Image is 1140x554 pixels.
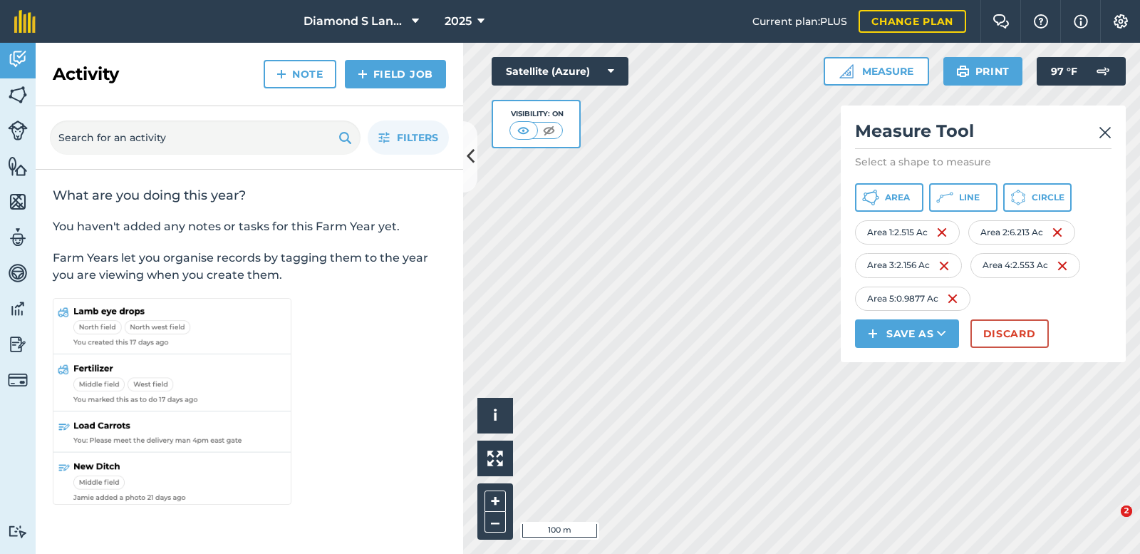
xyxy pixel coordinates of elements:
[1032,192,1064,203] span: Circle
[1057,257,1068,275] img: svg+xml;base64,PHN2ZyB4bWxucz0iaHR0cDovL3d3dy53My5vcmcvMjAwMC9zdmciIHdpZHRoPSIxNiIgaGVpZ2h0PSIyNC...
[929,183,997,212] button: Line
[397,130,438,145] span: Filters
[484,491,506,512] button: +
[943,57,1023,86] button: Print
[514,123,532,138] img: svg+xml;base64,PHN2ZyB4bWxucz0iaHR0cDovL3d3dy53My5vcmcvMjAwMC9zdmciIHdpZHRoPSI1MCIgaGVpZ2h0PSI0MC...
[264,60,336,88] a: Note
[8,84,28,106] img: svg+xml;base64,PHN2ZyB4bWxucz0iaHR0cDovL3d3dy53My5vcmcvMjAwMC9zdmciIHdpZHRoPSI1NiIgaGVpZ2h0PSI2MC...
[53,250,446,284] p: Farm Years let you organise records by tagging them to the year you are viewing when you create t...
[8,298,28,319] img: svg+xml;base64,PD94bWwgdmVyc2lvbj0iMS4wIiBlbmNvZGluZz0idXRmLTgiPz4KPCEtLSBHZW5lcmF0b3I6IEFkb2JlIE...
[509,108,564,120] div: Visibility: On
[855,120,1111,149] h2: Measure Tool
[1032,14,1050,29] img: A question mark icon
[855,253,962,277] div: Area 3 : 2.156 Ac
[868,325,878,342] img: svg+xml;base64,PHN2ZyB4bWxucz0iaHR0cDovL3d3dy53My5vcmcvMjAwMC9zdmciIHdpZHRoPSIxNCIgaGVpZ2h0PSIyNC...
[1121,506,1132,517] span: 2
[14,10,36,33] img: fieldmargin Logo
[855,220,960,245] div: Area 1 : 2.515 Ac
[970,319,1049,348] button: Discard
[855,155,1111,169] p: Select a shape to measure
[53,63,119,86] h2: Activity
[839,64,854,78] img: Ruler icon
[276,66,286,83] img: svg+xml;base64,PHN2ZyB4bWxucz0iaHR0cDovL3d3dy53My5vcmcvMjAwMC9zdmciIHdpZHRoPSIxNCIgaGVpZ2h0PSIyNC...
[493,406,497,424] span: i
[8,191,28,212] img: svg+xml;base64,PHN2ZyB4bWxucz0iaHR0cDovL3d3dy53My5vcmcvMjAwMC9zdmciIHdpZHRoPSI1NiIgaGVpZ2h0PSI2MC...
[1052,224,1063,241] img: svg+xml;base64,PHN2ZyB4bWxucz0iaHR0cDovL3d3dy53My5vcmcvMjAwMC9zdmciIHdpZHRoPSIxNiIgaGVpZ2h0PSIyNC...
[1089,57,1117,86] img: svg+xml;base64,PD94bWwgdmVyc2lvbj0iMS4wIiBlbmNvZGluZz0idXRmLTgiPz4KPCEtLSBHZW5lcmF0b3I6IEFkb2JlIE...
[855,319,959,348] button: Save as
[53,187,446,204] h2: What are you doing this year?
[1074,13,1088,30] img: svg+xml;base64,PHN2ZyB4bWxucz0iaHR0cDovL3d3dy53My5vcmcvMjAwMC9zdmciIHdpZHRoPSIxNyIgaGVpZ2h0PSIxNy...
[824,57,929,86] button: Measure
[8,155,28,177] img: svg+xml;base64,PHN2ZyB4bWxucz0iaHR0cDovL3d3dy53My5vcmcvMjAwMC9zdmciIHdpZHRoPSI1NiIgaGVpZ2h0PSI2MC...
[540,123,558,138] img: svg+xml;base64,PHN2ZyB4bWxucz0iaHR0cDovL3d3dy53My5vcmcvMjAwMC9zdmciIHdpZHRoPSI1MCIgaGVpZ2h0PSI0MC...
[492,57,628,86] button: Satellite (Azure)
[368,120,449,155] button: Filters
[970,253,1080,277] div: Area 4 : 2.553 Ac
[938,257,950,275] img: svg+xml;base64,PHN2ZyB4bWxucz0iaHR0cDovL3d3dy53My5vcmcvMjAwMC9zdmciIHdpZHRoPSIxNiIgaGVpZ2h0PSIyNC...
[8,525,28,538] img: svg+xml;base64,PD94bWwgdmVyc2lvbj0iMS4wIiBlbmNvZGluZz0idXRmLTgiPz4KPCEtLSBHZW5lcmF0b3I6IEFkb2JlIE...
[304,13,406,30] span: Diamond S Land and Cattle
[477,398,513,434] button: i
[855,183,923,212] button: Area
[885,192,910,203] span: Area
[8,227,28,248] img: svg+xml;base64,PD94bWwgdmVyc2lvbj0iMS4wIiBlbmNvZGluZz0idXRmLTgiPz4KPCEtLSBHZW5lcmF0b3I6IEFkb2JlIE...
[50,120,361,155] input: Search for an activity
[53,218,446,235] p: You haven't added any notes or tasks for this Farm Year yet.
[752,14,847,29] span: Current plan : PLUS
[8,334,28,355] img: svg+xml;base64,PD94bWwgdmVyc2lvbj0iMS4wIiBlbmNvZGluZz0idXRmLTgiPz4KPCEtLSBHZW5lcmF0b3I6IEFkb2JlIE...
[859,10,966,33] a: Change plan
[345,60,446,88] a: Field Job
[1099,124,1111,141] img: svg+xml;base64,PHN2ZyB4bWxucz0iaHR0cDovL3d3dy53My5vcmcvMjAwMC9zdmciIHdpZHRoPSIyMiIgaGVpZ2h0PSIzMC...
[338,129,352,146] img: svg+xml;base64,PHN2ZyB4bWxucz0iaHR0cDovL3d3dy53My5vcmcvMjAwMC9zdmciIHdpZHRoPSIxOSIgaGVpZ2h0PSIyNC...
[8,48,28,70] img: svg+xml;base64,PD94bWwgdmVyc2lvbj0iMS4wIiBlbmNvZGluZz0idXRmLTgiPz4KPCEtLSBHZW5lcmF0b3I6IEFkb2JlIE...
[1003,183,1072,212] button: Circle
[1051,57,1077,86] span: 97 ° F
[487,451,503,466] img: Four arrows, one pointing top left, one top right, one bottom right and the last bottom left
[959,192,980,203] span: Line
[8,370,28,390] img: svg+xml;base64,PD94bWwgdmVyc2lvbj0iMS4wIiBlbmNvZGluZz0idXRmLTgiPz4KPCEtLSBHZW5lcmF0b3I6IEFkb2JlIE...
[956,63,970,80] img: svg+xml;base64,PHN2ZyB4bWxucz0iaHR0cDovL3d3dy53My5vcmcvMjAwMC9zdmciIHdpZHRoPSIxOSIgaGVpZ2h0PSIyNC...
[993,14,1010,29] img: Two speech bubbles overlapping with the left bubble in the forefront
[8,120,28,140] img: svg+xml;base64,PD94bWwgdmVyc2lvbj0iMS4wIiBlbmNvZGluZz0idXRmLTgiPz4KPCEtLSBHZW5lcmF0b3I6IEFkb2JlIE...
[484,512,506,533] button: –
[936,224,948,241] img: svg+xml;base64,PHN2ZyB4bWxucz0iaHR0cDovL3d3dy53My5vcmcvMjAwMC9zdmciIHdpZHRoPSIxNiIgaGVpZ2h0PSIyNC...
[855,287,970,311] div: Area 5 : 0.9877 Ac
[358,66,368,83] img: svg+xml;base64,PHN2ZyB4bWxucz0iaHR0cDovL3d3dy53My5vcmcvMjAwMC9zdmciIHdpZHRoPSIxNCIgaGVpZ2h0PSIyNC...
[1112,14,1129,29] img: A cog icon
[1037,57,1126,86] button: 97 °F
[445,13,472,30] span: 2025
[968,220,1075,245] div: Area 2 : 6.213 Ac
[947,290,958,307] img: svg+xml;base64,PHN2ZyB4bWxucz0iaHR0cDovL3d3dy53My5vcmcvMjAwMC9zdmciIHdpZHRoPSIxNiIgaGVpZ2h0PSIyNC...
[1092,506,1126,540] iframe: Intercom live chat
[8,262,28,284] img: svg+xml;base64,PD94bWwgdmVyc2lvbj0iMS4wIiBlbmNvZGluZz0idXRmLTgiPz4KPCEtLSBHZW5lcmF0b3I6IEFkb2JlIE...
